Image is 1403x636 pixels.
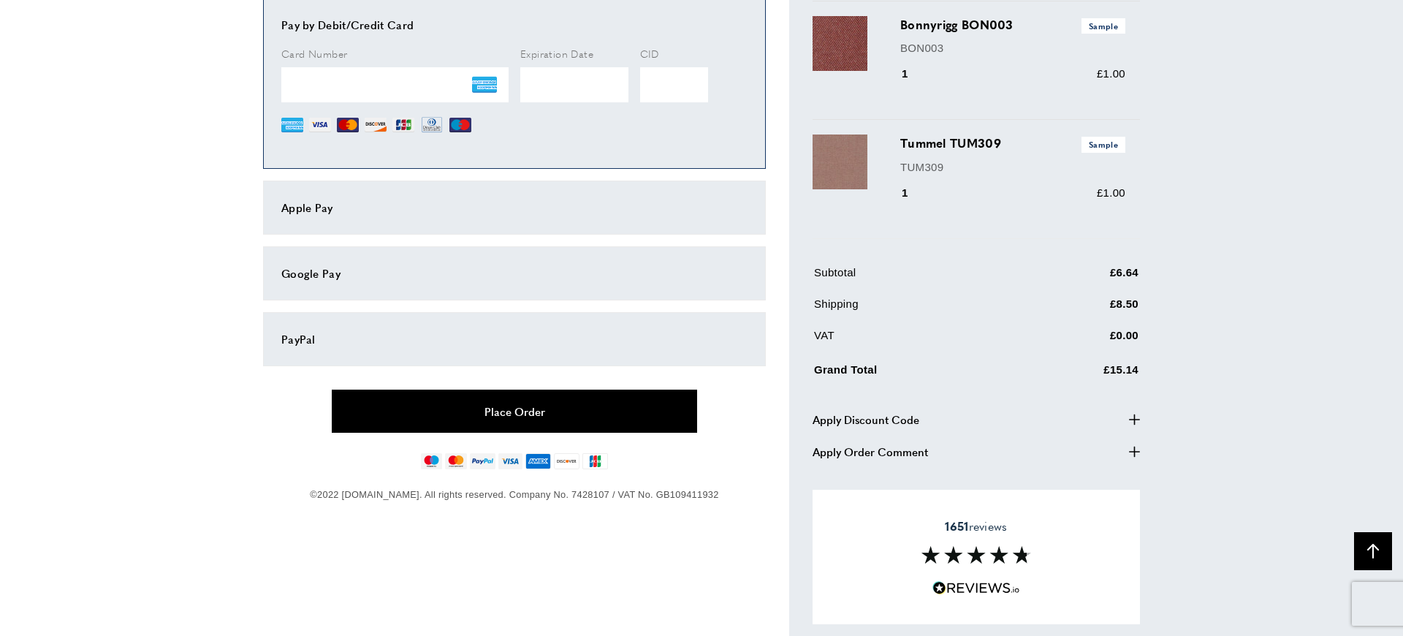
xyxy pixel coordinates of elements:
h3: Tummel TUM309 [900,135,1125,152]
img: discover [554,453,579,469]
span: Expiration Date [520,46,593,61]
h3: Bonnyrigg BON003 [900,16,1125,34]
div: 1 [900,65,929,83]
img: visa [498,453,522,469]
strong: 1651 [945,518,968,534]
span: reviews [945,519,1007,534]
img: mastercard [445,453,466,469]
td: £6.64 [1024,264,1138,292]
div: Google Pay [281,265,748,282]
img: AE.png [281,114,303,136]
p: TUM309 [900,159,1125,176]
img: Reviews section [921,546,1031,564]
img: VI.png [309,114,331,136]
span: ©2022 [DOMAIN_NAME]. All rights reserved. Company No. 7428107 / VAT No. GB109411932 [310,489,718,500]
td: Subtotal [814,264,1022,292]
span: Apply Discount Code [813,411,919,428]
td: Shipping [814,295,1022,324]
img: DN.png [420,114,444,136]
span: Card Number [281,46,347,61]
div: 1 [900,184,929,202]
td: £8.50 [1024,295,1138,324]
span: Sample [1081,18,1125,34]
img: AE.png [472,72,497,97]
span: £1.00 [1097,186,1125,199]
img: Tummel TUM309 [813,135,867,189]
iframe: Secure Credit Card Frame - Credit Card Number [281,67,509,102]
img: Reviews.io 5 stars [932,581,1020,595]
iframe: Secure Credit Card Frame - Expiration Date [520,67,628,102]
td: Grand Total [814,358,1022,390]
div: Pay by Debit/Credit Card [281,16,748,34]
img: american-express [525,453,551,469]
span: CID [640,46,659,61]
span: Apply Order Comment [813,443,928,461]
img: JCB.png [392,114,414,136]
div: PayPal [281,330,748,348]
img: jcb [582,453,608,469]
p: BON003 [900,39,1125,57]
td: £0.00 [1024,327,1138,355]
img: MI.png [449,114,471,136]
iframe: Secure Credit Card Frame - CVV [640,67,708,102]
img: paypal [470,453,495,469]
span: Sample [1081,137,1125,152]
img: DI.png [365,114,387,136]
td: VAT [814,327,1022,355]
button: Place Order [332,390,697,433]
td: £15.14 [1024,358,1138,390]
div: Apple Pay [281,199,748,216]
img: MC.png [337,114,359,136]
img: maestro [421,453,442,469]
span: £1.00 [1097,67,1125,80]
img: Bonnyrigg BON003 [813,16,867,71]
